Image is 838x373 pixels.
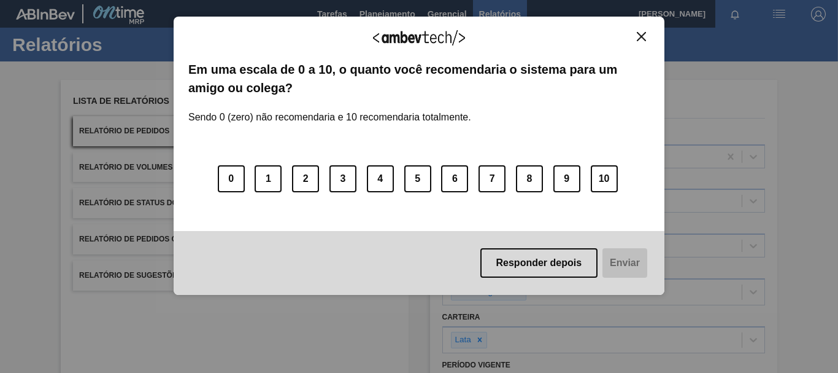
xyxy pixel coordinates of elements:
[637,32,646,41] img: Close
[553,165,580,192] button: 9
[479,165,505,192] button: 7
[218,165,245,192] button: 0
[373,30,465,45] img: Logo Ambevtech
[188,97,471,123] label: Sendo 0 (zero) não recomendaria e 10 recomendaria totalmente.
[367,165,394,192] button: 4
[188,60,650,98] label: Em uma escala de 0 a 10, o quanto você recomendaria o sistema para um amigo ou colega?
[329,165,356,192] button: 3
[441,165,468,192] button: 6
[255,165,282,192] button: 1
[516,165,543,192] button: 8
[633,31,650,42] button: Close
[292,165,319,192] button: 2
[480,248,598,278] button: Responder depois
[404,165,431,192] button: 5
[591,165,618,192] button: 10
